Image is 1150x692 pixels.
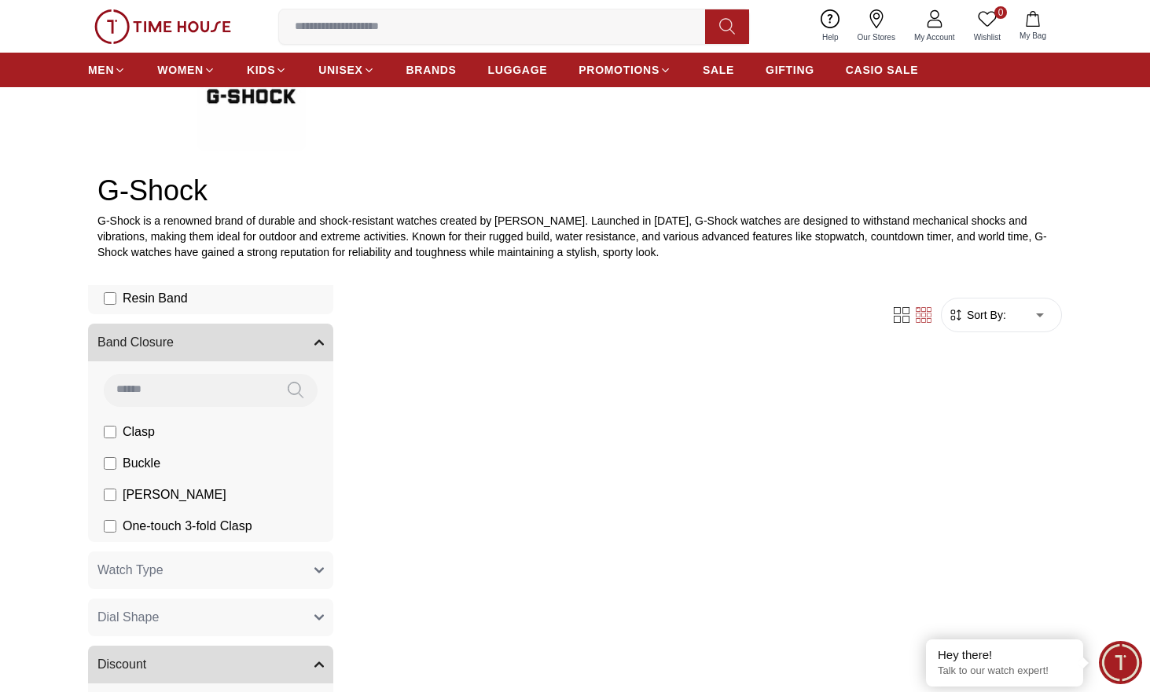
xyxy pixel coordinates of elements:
[964,307,1006,323] span: Sort By:
[104,520,116,533] input: One-touch 3-fold Clasp
[157,62,204,78] span: WOMEN
[488,62,548,78] span: LUGGAGE
[846,56,919,84] a: CASIO SALE
[94,9,231,44] img: ...
[488,56,548,84] a: LUGGAGE
[123,454,160,473] span: Buckle
[766,56,814,84] a: GIFTING
[579,62,660,78] span: PROMOTIONS
[813,6,848,46] a: Help
[88,551,333,589] button: Watch Type
[318,56,374,84] a: UNISEX
[1013,30,1053,42] span: My Bag
[908,31,961,43] span: My Account
[579,56,671,84] a: PROMOTIONS
[766,62,814,78] span: GIFTING
[97,333,174,352] span: Band Closure
[247,56,287,84] a: KIDS
[157,56,215,84] a: WOMEN
[1099,641,1142,684] div: Chat Widget
[968,31,1007,43] span: Wishlist
[1010,8,1056,45] button: My Bag
[318,62,362,78] span: UNISEX
[104,426,116,438] input: Clasp
[197,42,306,151] img: ...
[964,6,1010,46] a: 0Wishlist
[88,599,333,636] button: Dial Shape
[88,62,114,78] span: MEN
[88,646,333,683] button: Discount
[97,608,159,627] span: Dial Shape
[123,485,226,504] span: [PERSON_NAME]
[948,307,1006,323] button: Sort By:
[123,289,188,308] span: Resin Band
[703,62,734,78] span: SALE
[938,647,1071,663] div: Hey there!
[851,31,902,43] span: Our Stores
[88,56,126,84] a: MEN
[97,213,1053,260] p: G-Shock is a renowned brand of durable and shock-resistant watches created by [PERSON_NAME]. Laun...
[406,62,457,78] span: BRANDS
[247,62,275,78] span: KIDS
[406,56,457,84] a: BRANDS
[703,56,734,84] a: SALE
[938,665,1071,678] p: Talk to our watch expert!
[123,423,155,441] span: Clasp
[104,292,116,305] input: Resin Band
[846,62,919,78] span: CASIO SALE
[97,561,163,580] span: Watch Type
[816,31,845,43] span: Help
[97,655,146,674] span: Discount
[88,324,333,361] button: Band Closure
[848,6,905,46] a: Our Stores
[994,6,1007,19] span: 0
[123,517,252,536] span: One-touch 3-fold Clasp
[97,175,1053,207] h2: G-Shock
[104,457,116,470] input: Buckle
[104,489,116,501] input: [PERSON_NAME]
